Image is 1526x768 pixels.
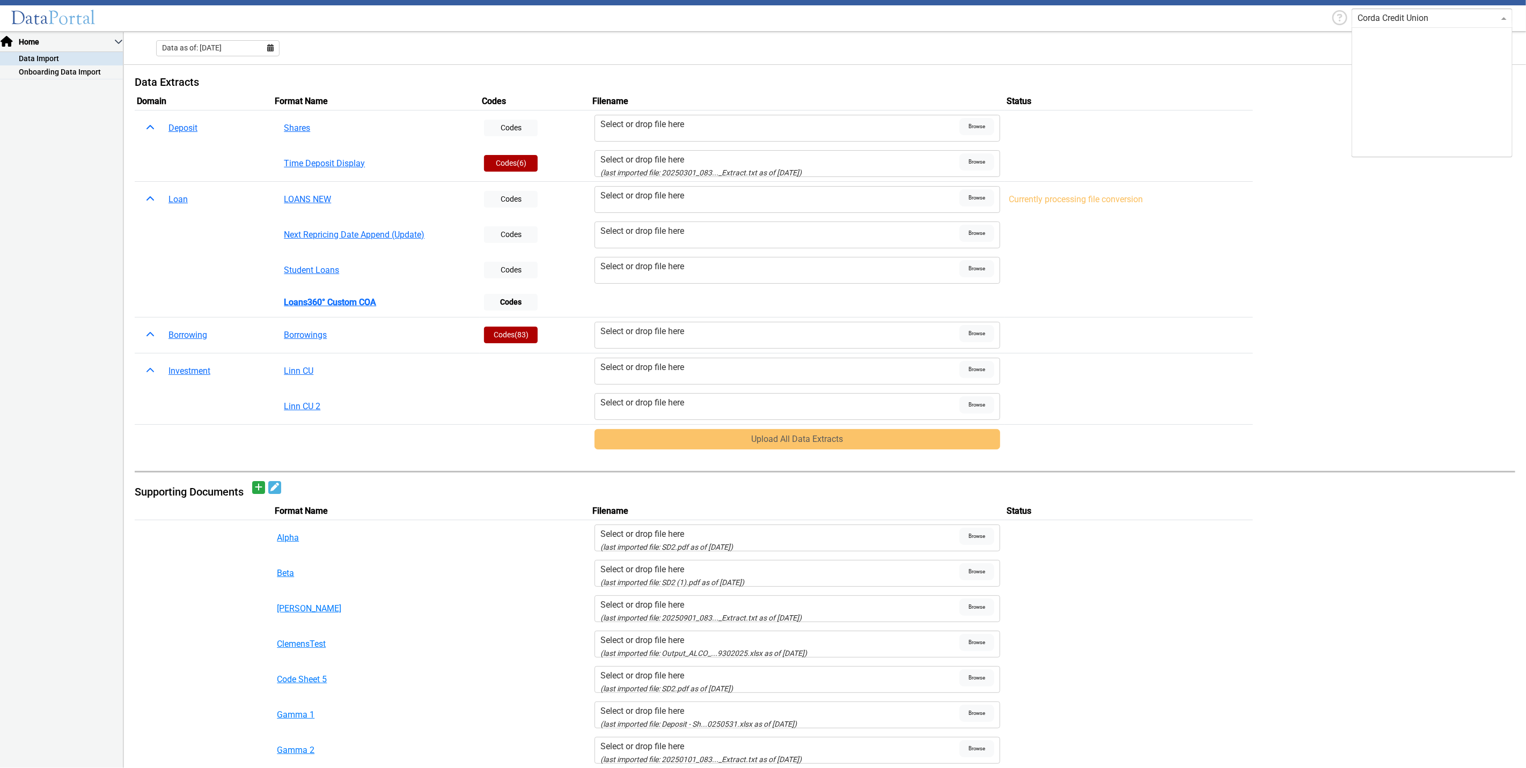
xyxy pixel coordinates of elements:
[277,708,475,721] button: Gamma 1
[600,118,959,131] div: Select or drop file here
[162,42,222,54] span: Data as of: [DATE]
[277,673,475,686] button: Code Sheet 5
[277,531,475,544] button: Alpha
[959,669,994,686] span: Browse
[959,325,994,342] span: Browse
[959,361,994,378] span: Browse
[515,330,529,339] span: (83)
[959,189,994,206] span: Browse
[600,634,959,647] div: Select or drop file here
[480,93,590,110] th: Codes
[959,599,994,616] span: Browse
[590,93,1004,110] th: Filename
[135,93,273,110] th: Domain
[48,6,96,29] span: Portal
[959,260,994,277] span: Browse
[959,528,994,545] span: Browse
[600,543,733,551] small: SD2.pdf
[484,294,538,311] button: Codes
[600,325,959,338] div: Select or drop file here
[600,153,959,166] div: Select or drop file here
[162,361,217,381] button: Investment
[959,740,994,757] span: Browse
[162,325,214,345] button: Borrowing
[600,614,802,622] small: 20250901_083049_000.Darling_Consulting_Time_Deposits_Certificates_Extract.txt
[11,6,48,29] span: Data
[1004,503,1253,520] th: Status
[484,191,538,208] button: Codes
[273,93,480,110] th: Format Name
[600,649,807,658] small: Output_ALCO_Loans_TCB_09302025.xlsx
[18,36,114,48] span: Home
[600,396,959,409] div: Select or drop file here
[277,225,475,245] button: Next Repricing Date Append (Update)
[484,226,538,243] button: Codes
[600,669,959,682] div: Select or drop file here
[277,396,475,417] button: Linn CU 2
[277,361,475,381] button: Linn CU
[959,634,994,651] span: Browse
[162,189,195,210] button: Loan
[268,481,281,494] button: Edit document
[252,481,265,494] button: Add document
[277,638,475,651] button: ClemensTest
[600,189,959,202] div: Select or drop file here
[959,396,994,413] span: Browse
[959,118,994,135] span: Browse
[959,153,994,171] span: Browse
[162,118,204,138] button: Deposit
[135,485,248,498] h5: Supporting Documents
[273,503,480,520] th: Format Name
[277,153,475,174] button: Time Deposit Display
[600,361,959,374] div: Select or drop file here
[600,225,959,238] div: Select or drop file here
[484,155,538,172] button: Codes(6)
[600,755,802,764] small: 20250101_083047_000.Darling_Consulting_Share_Detail_Extract.txt
[277,602,475,615] button: [PERSON_NAME]
[590,503,1004,520] th: Filename
[500,298,522,306] b: Codes
[600,563,959,576] div: Select or drop file here
[135,76,1515,88] h5: Data Extracts
[484,120,538,136] button: Codes
[600,684,733,693] small: SD2.pdf
[277,744,475,757] button: Gamma 2
[600,260,959,273] div: Select or drop file here
[277,260,475,280] button: Student Loans
[600,740,959,753] div: Select or drop file here
[277,118,475,138] button: Shares
[600,528,959,541] div: Select or drop file here
[959,563,994,580] span: Browse
[600,705,959,718] div: Select or drop file here
[1009,194,1143,204] span: Currently processing file conversion
[600,599,959,611] div: Select or drop file here
[1352,28,1512,157] div: Options List
[959,705,994,722] span: Browse
[1004,93,1253,110] th: Status
[277,325,475,345] button: Borrowings
[600,720,797,728] small: Deposit - Shares - First Harvest FCU_Shares 20250531.xlsx
[277,189,475,210] button: LOANS NEW
[277,567,475,580] button: Beta
[517,159,526,167] span: (6)
[1352,9,1513,28] ng-select: Corda Credit Union
[484,262,538,278] button: Codes
[284,296,376,309] b: Loans360° Custom COA
[135,93,1515,454] table: Uploads
[484,327,538,343] button: Codes(83)
[277,292,383,313] button: Loans360° Custom COA
[1328,8,1352,29] div: Help
[600,578,744,587] small: SD2 (1).pdf
[959,225,994,242] span: Browse
[600,168,802,177] small: 20250301_083048_000.Darling_Consulting_Time_Deposits_Certificates_Extract.txt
